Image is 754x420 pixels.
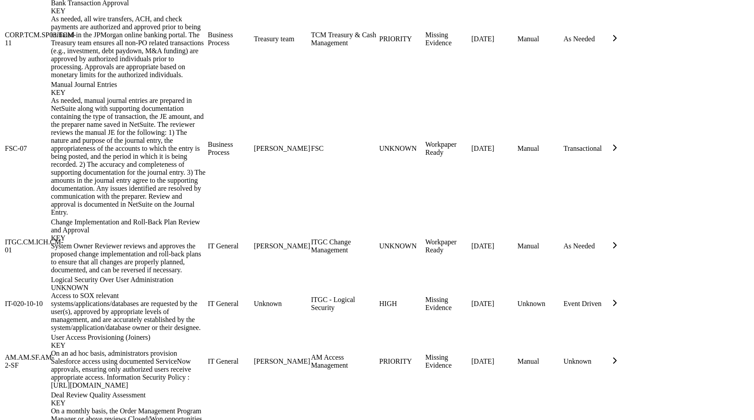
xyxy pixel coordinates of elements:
div: KEY [51,399,206,407]
div: Missing Evidence [425,353,470,369]
div: Logical Security Over User Administration [51,276,206,292]
div: UNKNOWN [51,284,206,292]
td: IT General [207,333,253,390]
div: ITGC.CM.ICH.CM-01 [5,238,49,254]
div: Missing Evidence [425,296,470,312]
div: FSC-07 [5,145,49,153]
div: As needed, manual journal entries are prepared in NetSuite along with supporting documentation co... [51,97,206,216]
div: ITGC Change Management [311,238,377,254]
div: KEY [51,89,206,97]
td: Manual [517,218,562,275]
div: As needed, all wire transfers, ACH, and check payments are authorized and approved prior to being... [51,15,206,79]
div: [PERSON_NAME] [254,145,309,153]
div: KEY [51,341,206,349]
td: Event Driven [563,275,608,332]
div: System Owner Reviewer reviews and approves the proposed change implementation and roll-back plans... [51,242,206,274]
div: [DATE] [471,242,516,250]
div: HIGH [379,300,424,308]
div: [DATE] [471,357,516,365]
div: Treasury team [254,35,309,43]
div: Access to SOX relevant systems/applications/databases are requested by the user(s), approved by a... [51,292,206,332]
div: Workpaper Ready [425,141,470,157]
div: Deal Review Quality Assessment [51,391,206,407]
td: IT General [207,275,253,332]
div: KEY [51,234,206,242]
div: TCM Treasury & Cash Management [311,31,377,47]
td: Unknown [563,333,608,390]
div: [PERSON_NAME] [254,242,309,250]
div: PRIORITY [379,357,424,365]
div: Unknown [254,300,309,308]
div: IT-020-10-10 [5,300,49,308]
div: Change Implementation and Roll-Back Plan Review and Approval [51,218,206,242]
div: [DATE] [471,300,516,308]
td: Transactional [563,80,608,217]
td: Manual [517,80,562,217]
div: AM.AM.SF.AM-2-SF [5,353,49,369]
div: User Access Provisioning (Joiners) [51,334,206,349]
td: IT General [207,218,253,275]
td: Business Process [207,80,253,217]
div: Missing Evidence [425,31,470,47]
div: FSC [311,145,377,153]
div: Workpaper Ready [425,238,470,254]
div: CORP.TCM.SP03.TCM-11 [5,31,49,47]
div: UNKNOWN [379,145,424,153]
td: Unknown [517,275,562,332]
div: [DATE] [471,145,516,153]
div: UNKNOWN [379,242,424,250]
td: Manual [517,333,562,390]
div: Manual Journal Entries [51,81,206,97]
div: [PERSON_NAME] [254,357,309,365]
div: AM Access Management [311,353,377,369]
div: PRIORITY [379,35,424,43]
div: On an ad hoc basis, administrators provision Salesforce access using documented ServiceNow approv... [51,349,206,389]
div: KEY [51,7,206,15]
div: ITGC - Logical Security [311,296,377,312]
td: As Needed [563,218,608,275]
div: [DATE] [471,35,516,43]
